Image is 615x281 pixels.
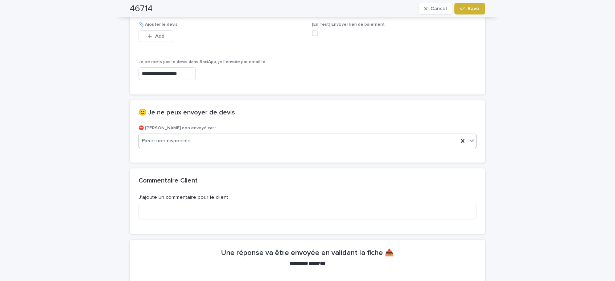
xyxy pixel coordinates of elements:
h2: Commentaire Client [139,177,198,185]
h2: Une réponse va être envoyée en validant la fiche 📤 [221,248,394,257]
span: 📎 Ajouter le devis [139,22,178,27]
p: J'ajoute un commentaire pour le client [139,194,476,201]
span: [En Test] Envoyer lien de paiement [312,22,385,27]
h2: 🙁 Je ne peux envoyer de devis [139,109,235,117]
span: ⛔ [PERSON_NAME] non envoyé car : [139,126,216,130]
span: Cancel [430,6,447,11]
span: Save [467,6,479,11]
span: Pièce non disponible [142,137,191,145]
button: Cancel [418,3,453,14]
button: Save [454,3,485,14]
span: Je ne mets pas le devis dans SaciApp, je l'envoie par email le : [139,60,268,64]
button: Add [139,30,173,42]
h2: 46714 [130,4,153,14]
span: Add [155,34,164,39]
